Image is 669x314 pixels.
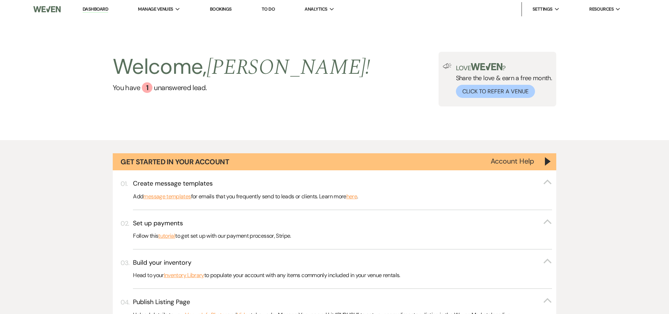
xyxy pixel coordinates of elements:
[83,6,108,13] a: Dashboard
[158,231,175,241] a: tutorial
[456,63,552,71] p: Love ?
[133,219,552,228] button: Set up payments
[133,298,552,307] button: Publish Listing Page
[133,258,552,267] button: Build your inventory
[207,51,370,84] span: [PERSON_NAME] !
[133,179,213,188] h3: Create message templates
[113,82,370,93] a: You have 1 unanswered lead.
[133,298,190,307] h3: Publish Listing Page
[210,6,232,12] a: Bookings
[456,85,535,98] button: Click to Refer a Venue
[113,52,370,82] h2: Welcome,
[164,271,204,280] a: Inventory Library
[533,6,553,13] span: Settings
[133,192,552,201] p: Add for emails that you frequently send to leads or clients. Learn more .
[589,6,614,13] span: Resources
[142,82,152,93] div: 1
[143,192,191,201] a: message templates
[33,2,60,17] img: Weven Logo
[452,63,552,98] div: Share the love & earn a free month.
[491,158,534,165] button: Account Help
[443,63,452,69] img: loud-speaker-illustration.svg
[471,63,502,70] img: weven-logo-green.svg
[133,271,552,280] p: Head to your to populate your account with any items commonly included in your venue rentals.
[346,192,357,201] a: here
[133,231,552,241] p: Follow this to get set up with our payment processor, Stripe.
[305,6,327,13] span: Analytics
[138,6,173,13] span: Manage Venues
[133,219,183,228] h3: Set up payments
[133,179,552,188] button: Create message templates
[262,6,275,12] a: To Do
[121,157,229,167] h1: Get Started in Your Account
[133,258,191,267] h3: Build your inventory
